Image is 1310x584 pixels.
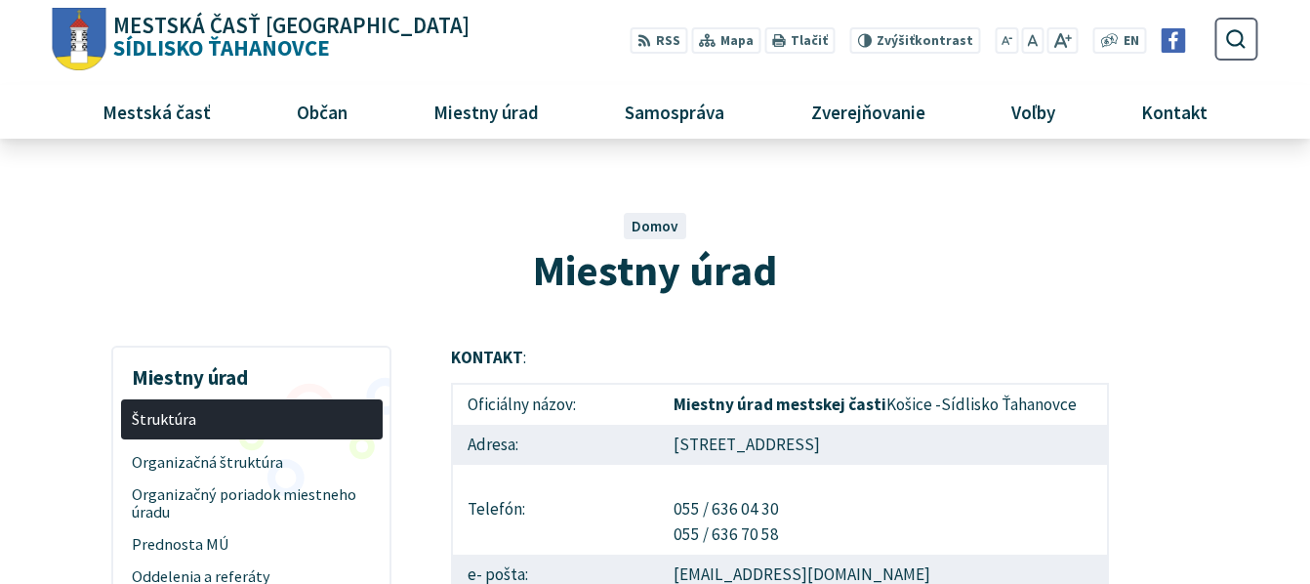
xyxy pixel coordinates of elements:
[52,8,469,71] a: Logo Sídlisko Ťahanovce, prejsť na domovskú stránku.
[121,399,383,439] a: Štruktúra
[121,479,383,528] a: Organizačný poriadok miestneho úradu
[1047,27,1078,54] button: Zväčšiť veľkosť písma
[290,85,355,138] span: Občan
[105,15,470,60] span: Sídlisko Ťahanovce
[398,85,575,138] a: Miestny úrad
[427,85,547,138] span: Miestny úrad
[132,403,371,436] span: Štruktúra
[452,465,659,555] td: Telefón:
[67,85,247,138] a: Mestská časť
[656,31,680,52] span: RSS
[121,528,383,561] a: Prednosta MÚ
[121,352,383,393] h3: Miestny úrad
[720,31,754,52] span: Mapa
[52,8,105,71] img: Prejsť na domovskú stránku
[659,425,1109,465] td: [STREET_ADDRESS]
[877,33,973,49] span: kontrast
[1003,85,1062,138] span: Voľby
[96,85,219,138] span: Mestská časť
[632,217,678,235] a: Domov
[674,394,886,415] strong: Miestny úrad mestskej časti
[132,528,371,561] span: Prednosta MÚ
[791,33,828,49] span: Tlačiť
[877,32,915,49] span: Zvýšiť
[803,85,932,138] span: Zverejňovanie
[452,384,659,425] td: Oficiálny názov:
[132,446,371,479] span: Organizačná štruktúra
[1124,31,1139,52] span: EN
[533,243,777,297] span: Miestny úrad
[1022,27,1044,54] button: Nastaviť pôvodnú veľkosť písma
[590,85,760,138] a: Samospráva
[1133,85,1214,138] span: Kontakt
[995,27,1018,54] button: Zmenšiť veľkosť písma
[764,27,835,54] button: Tlačiť
[452,425,659,465] td: Adresa:
[1105,85,1243,138] a: Kontakt
[975,85,1090,138] a: Voľby
[121,446,383,479] a: Organizačná štruktúra
[1118,31,1144,52] a: EN
[451,346,1110,371] p: :
[674,523,779,545] a: 055 / 636 70 58
[451,347,523,368] strong: KONTAKT
[775,85,961,138] a: Zverejňovanie
[132,479,371,528] span: Organizačný poriadok miestneho úradu
[691,27,760,54] a: Mapa
[618,85,732,138] span: Samospráva
[113,15,470,37] span: Mestská časť [GEOGRAPHIC_DATA]
[630,27,687,54] a: RSS
[674,498,779,520] a: 055 / 636 04 30
[850,27,980,54] button: Zvýšiťkontrast
[659,384,1109,425] td: Košice -Sídlisko Ťahanovce
[1162,28,1186,53] img: Prejsť na Facebook stránku
[262,85,384,138] a: Občan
